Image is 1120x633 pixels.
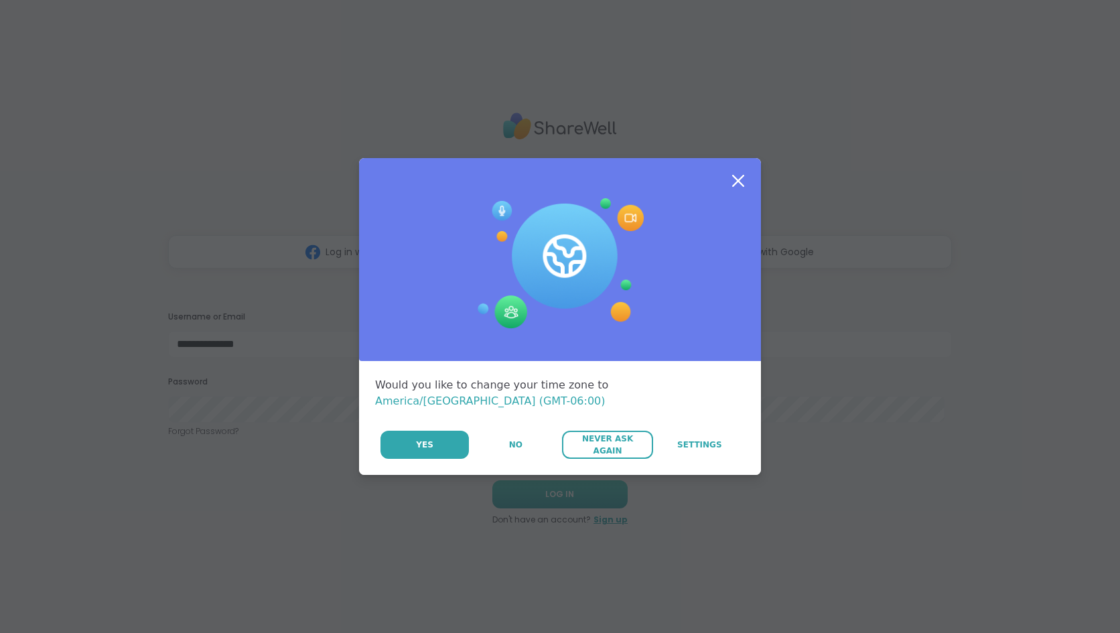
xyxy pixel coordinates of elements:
a: Settings [654,431,745,459]
button: Never Ask Again [562,431,652,459]
span: Never Ask Again [569,433,646,457]
button: No [470,431,561,459]
img: Session Experience [476,198,644,330]
span: Yes [416,439,433,451]
div: Would you like to change your time zone to [375,377,745,409]
button: Yes [380,431,469,459]
span: Settings [677,439,722,451]
span: No [509,439,522,451]
span: America/[GEOGRAPHIC_DATA] (GMT-06:00) [375,395,606,407]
